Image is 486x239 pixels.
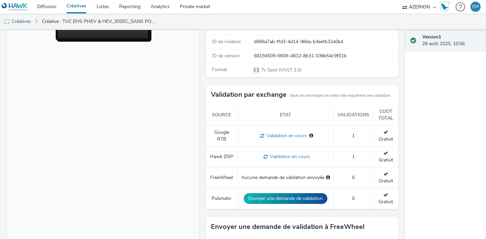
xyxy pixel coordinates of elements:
[268,153,310,160] span: Validation en cours
[379,171,393,184] span: Gratuit
[206,125,238,146] td: Google RTB
[264,132,307,139] span: Validation en cours
[211,90,287,100] h3: Validation par exchange
[254,53,398,59] div: 68194509-6609-4812-8b31-038e54c9f01b
[38,13,160,30] a: Créative : TVC EHS PHEV & HEV_30SEC_SANS PO_VDEF_LOM transports.mp4
[3,19,10,25] img: tv
[422,34,481,48] div: 28 août 2025, 10:56
[439,1,450,12] img: Hawk Academy
[212,53,240,59] span: ID de version
[439,1,452,12] a: Hawk Academy
[244,193,327,204] button: Envoyer une demande de validation
[259,25,288,31] span: 28 août 2025
[352,195,355,202] span: 0
[326,174,330,181] div: Sélectionnez un deal ci-dessous et cliquez sur Envoyer pour envoyer une demande de validation à F...
[373,105,398,125] th: Coût total
[212,25,228,31] span: Créée le
[472,2,479,12] div: EM
[206,188,238,209] td: Pubmatic
[290,93,390,98] small: Seuls les exchanges de cette liste requièrent une validation
[379,129,393,142] span: Gratuit
[379,150,393,163] span: Gratuit
[254,38,398,45] div: d666a7ab-ffd3-4d14-98da-b3eefb32a0b4
[352,132,355,139] span: 1
[206,146,238,167] td: Hawk DSP
[352,174,355,181] span: 0
[2,3,28,11] img: undefined Logo
[352,153,355,160] span: 1
[422,34,441,40] strong: Version 1
[379,192,393,205] span: Gratuit
[211,222,364,232] h3: Envoyer une demande de validation à FreeWheel
[212,38,241,45] span: ID de créative
[206,105,238,125] th: Source
[333,105,373,125] th: Validations
[261,67,301,73] span: Tv Spot (VAST 2.0)
[206,167,238,188] td: FreeWheel
[212,66,227,73] span: Format
[241,174,330,181] div: Aucune demande de validation envoyée
[238,105,333,125] th: Etat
